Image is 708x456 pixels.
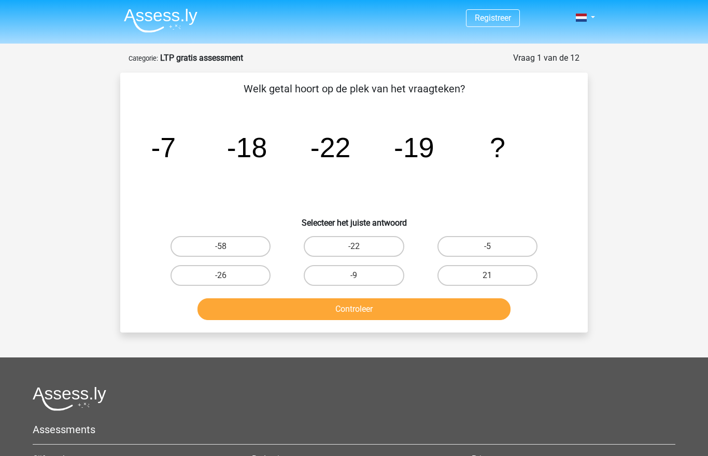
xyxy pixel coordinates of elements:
[227,132,267,163] tspan: -18
[151,132,176,163] tspan: -7
[160,53,243,63] strong: LTP gratis assessment
[310,132,351,163] tspan: -22
[129,54,158,62] small: Categorie:
[437,236,537,257] label: -5
[475,13,511,23] a: Registreer
[490,132,505,163] tspan: ?
[137,210,571,228] h6: Selecteer het juiste antwoord
[394,132,434,163] tspan: -19
[513,52,579,64] div: Vraag 1 van de 12
[137,81,571,96] p: Welk getal hoort op de plek van het vraagteken?
[304,265,404,286] label: -9
[171,265,271,286] label: -26
[171,236,271,257] label: -58
[304,236,404,257] label: -22
[33,386,106,411] img: Assessly logo
[124,8,197,33] img: Assessly
[33,423,675,436] h5: Assessments
[437,265,537,286] label: 21
[197,298,511,320] button: Controleer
